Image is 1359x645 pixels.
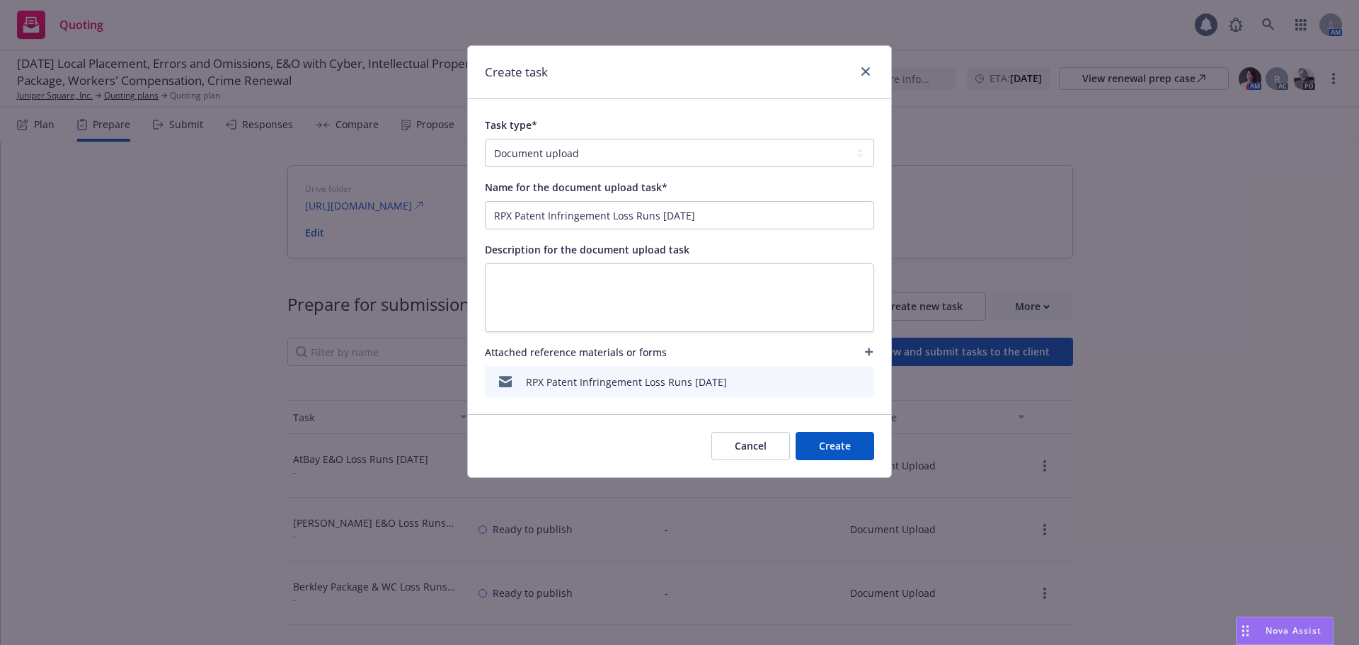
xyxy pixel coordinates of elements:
button: preview file [833,373,846,390]
button: Cancel [711,432,790,460]
span: Attached reference materials or forms [485,345,667,360]
button: Create [796,432,874,460]
span: Name for the document upload task* [485,181,667,194]
span: Description for the document upload task [485,243,689,256]
button: archive file [857,373,868,390]
span: Task type* [485,118,537,132]
button: Nova Assist [1236,617,1334,645]
div: Drag to move [1237,617,1254,644]
a: close [857,63,874,80]
h1: Create task [485,63,548,81]
span: Nova Assist [1266,624,1321,637]
div: RPX Patent Infringement Loss Runs [DATE] [526,375,727,389]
